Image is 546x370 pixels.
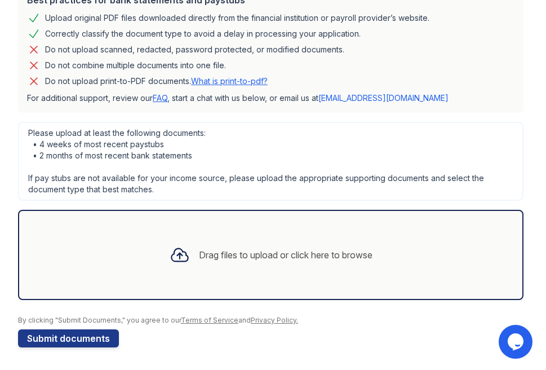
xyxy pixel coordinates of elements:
p: For additional support, review our , start a chat with us below, or email us at [27,92,514,104]
a: [EMAIL_ADDRESS][DOMAIN_NAME] [318,93,449,103]
div: Do not upload scanned, redacted, password protected, or modified documents. [45,43,344,56]
a: What is print-to-pdf? [191,76,268,86]
div: Correctly classify the document type to avoid a delay in processing your application. [45,27,361,41]
a: Terms of Service [181,316,238,324]
div: Drag files to upload or click here to browse [199,248,372,262]
div: By clicking "Submit Documents," you agree to our and [18,316,528,325]
div: Do not combine multiple documents into one file. [45,59,226,72]
a: FAQ [153,93,167,103]
p: Do not upload print-to-PDF documents. [45,76,268,87]
div: Please upload at least the following documents: • 4 weeks of most recent paystubs • 2 months of m... [18,122,523,201]
div: Upload original PDF files downloaded directly from the financial institution or payroll provider’... [45,11,429,25]
button: Submit documents [18,329,119,347]
iframe: chat widget [499,325,535,359]
a: Privacy Policy. [251,316,298,324]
